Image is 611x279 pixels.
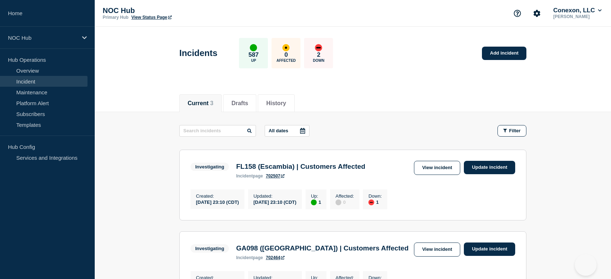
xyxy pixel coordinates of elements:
a: View Status Page [131,15,171,20]
iframe: Help Scout Beacon - Open [575,254,597,276]
button: Drafts [231,100,248,107]
div: affected [282,44,290,51]
div: up [250,44,257,51]
a: Update incident [464,161,515,174]
p: Up [251,59,256,63]
h3: FL158 (Escambia) | Customers Affected [236,163,365,171]
a: 702464 [266,255,285,260]
div: [DATE] 23:10 (CDT) [253,199,296,205]
div: up [311,199,317,205]
h3: GA098 ([GEOGRAPHIC_DATA]) | Customers Affected [236,244,409,252]
span: incident [236,255,253,260]
p: Down : [368,193,382,199]
input: Search incidents [179,125,256,137]
a: View incident [414,242,461,257]
p: Up : [311,193,321,199]
button: Current 3 [188,100,213,107]
p: 0 [285,51,288,59]
div: 0 [336,199,354,205]
span: Investigating [191,163,229,171]
button: Filter [497,125,526,137]
span: Investigating [191,244,229,253]
p: page [236,255,263,260]
p: Primary Hub [103,15,128,20]
p: Down [313,59,325,63]
a: 702507 [266,173,285,179]
p: NOC Hub [103,7,247,15]
a: View incident [414,161,461,175]
div: 1 [368,199,382,205]
p: Created : [196,193,239,199]
p: Updated : [253,193,296,199]
p: 587 [248,51,258,59]
button: Conexon, LLC [552,7,603,14]
button: History [266,100,286,107]
p: NOC Hub [8,35,77,41]
button: Account settings [529,6,544,21]
p: All dates [269,128,288,133]
p: [PERSON_NAME] [552,14,603,19]
p: Affected : [336,193,354,199]
a: Add incident [482,47,526,60]
div: down [315,44,322,51]
div: 1 [311,199,321,205]
span: Filter [509,128,521,133]
div: disabled [336,199,341,205]
a: Update incident [464,242,515,256]
button: Support [510,6,525,21]
div: [DATE] 23:10 (CDT) [196,199,239,205]
span: 3 [210,100,213,106]
p: Affected [277,59,296,63]
p: 2 [317,51,320,59]
span: incident [236,173,253,179]
div: down [368,199,374,205]
h1: Incidents [179,48,217,58]
p: page [236,173,263,179]
button: All dates [265,125,309,137]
